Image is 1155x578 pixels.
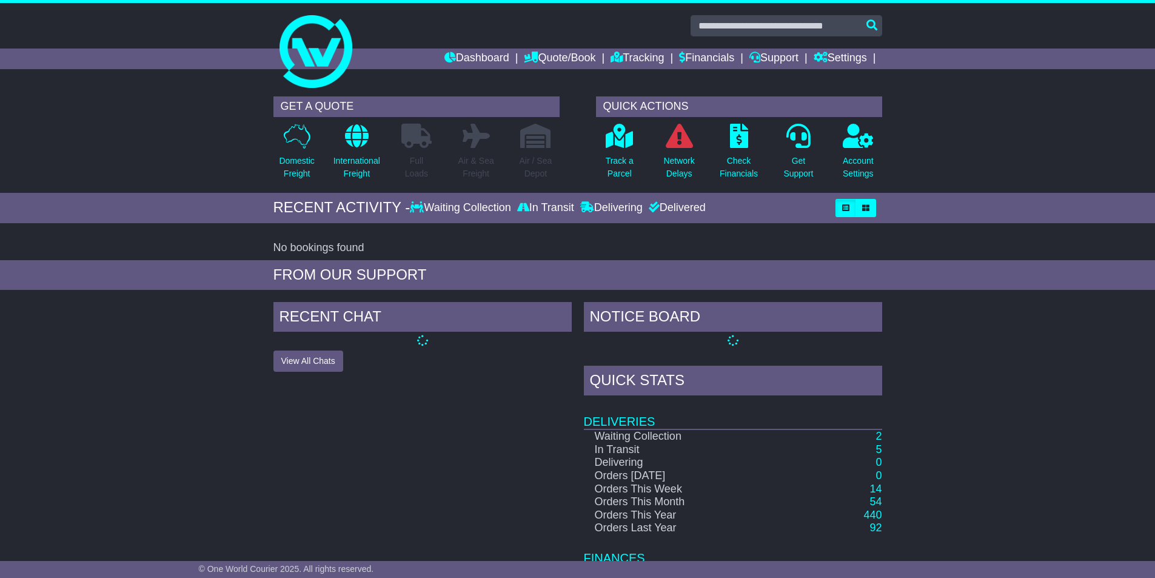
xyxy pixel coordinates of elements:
[584,483,758,496] td: Orders This Week
[584,429,758,443] td: Waiting Collection
[273,266,882,284] div: FROM OUR SUPPORT
[584,443,758,457] td: In Transit
[869,522,882,534] a: 92
[333,123,381,187] a: InternationalFreight
[584,496,758,509] td: Orders This Month
[875,443,882,455] a: 5
[843,155,874,180] p: Account Settings
[273,302,572,335] div: RECENT CHAT
[273,96,560,117] div: GET A QUOTE
[577,201,646,215] div: Delivering
[273,199,410,217] div: RECENT ACTIVITY -
[663,123,695,187] a: NetworkDelays
[875,456,882,468] a: 0
[584,469,758,483] td: Orders [DATE]
[783,123,814,187] a: GetSupport
[401,155,432,180] p: Full Loads
[273,351,343,372] button: View All Chats
[869,483,882,495] a: 14
[584,456,758,469] td: Delivering
[584,509,758,522] td: Orders This Year
[584,535,882,566] td: Finances
[646,201,706,215] div: Delivered
[605,123,634,187] a: Track aParcel
[596,96,882,117] div: QUICK ACTIONS
[814,49,867,69] a: Settings
[444,49,509,69] a: Dashboard
[875,469,882,482] a: 0
[279,155,314,180] p: Domestic Freight
[520,155,552,180] p: Air / Sea Depot
[749,49,798,69] a: Support
[333,155,380,180] p: International Freight
[584,398,882,429] td: Deliveries
[663,155,694,180] p: Network Delays
[514,201,577,215] div: In Transit
[679,49,734,69] a: Financials
[524,49,595,69] a: Quote/Book
[869,496,882,508] a: 54
[458,155,494,180] p: Air & Sea Freight
[584,366,882,398] div: Quick Stats
[606,155,634,180] p: Track a Parcel
[584,302,882,335] div: NOTICE BOARD
[273,241,882,255] div: No bookings found
[410,201,514,215] div: Waiting Collection
[863,509,882,521] a: 440
[783,155,813,180] p: Get Support
[842,123,874,187] a: AccountSettings
[199,564,374,574] span: © One World Courier 2025. All rights reserved.
[720,155,758,180] p: Check Financials
[719,123,758,187] a: CheckFinancials
[611,49,664,69] a: Tracking
[875,430,882,442] a: 2
[584,522,758,535] td: Orders Last Year
[278,123,315,187] a: DomesticFreight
